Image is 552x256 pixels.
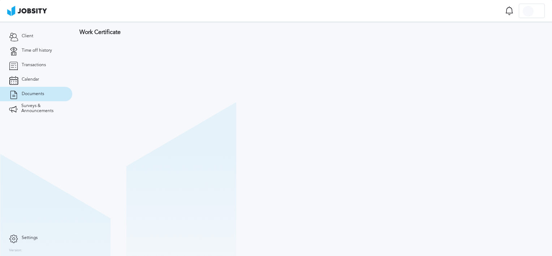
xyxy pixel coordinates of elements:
span: Settings [22,235,38,240]
span: Surveys & Announcements [21,103,63,114]
span: Transactions [22,63,46,68]
h3: Work Certificate [79,29,545,35]
img: ab4bad089aa723f57921c736e9817d99.png [7,6,47,16]
span: Documents [22,91,44,97]
span: Client [22,34,33,39]
span: Time off history [22,48,52,53]
label: Version: [9,248,22,253]
span: Calendar [22,77,39,82]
